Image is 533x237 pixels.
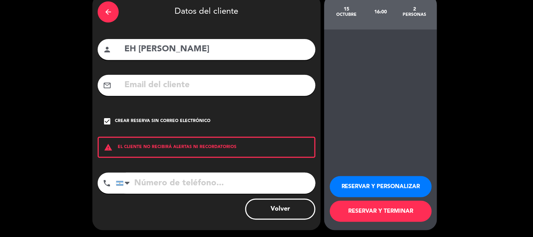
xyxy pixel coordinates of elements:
button: RESERVAR Y TERMINAR [330,201,432,222]
div: 2 [398,6,432,12]
i: arrow_back [104,8,112,16]
input: Número de teléfono... [116,173,316,194]
i: check_box [103,117,111,126]
i: mail_outline [103,81,111,90]
button: RESERVAR Y PERSONALIZAR [330,176,432,197]
input: Email del cliente [124,78,310,92]
div: Crear reserva sin correo electrónico [115,118,210,125]
div: EL CLIENTE NO RECIBIRÁ ALERTAS NI RECORDATORIOS [98,137,316,158]
div: octubre [330,12,364,18]
i: phone [103,179,111,187]
div: personas [398,12,432,18]
div: 15 [330,6,364,12]
i: warning [99,143,118,152]
input: Nombre del cliente [124,42,310,57]
i: person [103,45,111,54]
div: Argentina: +54 [116,173,132,193]
button: Volver [245,199,316,220]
